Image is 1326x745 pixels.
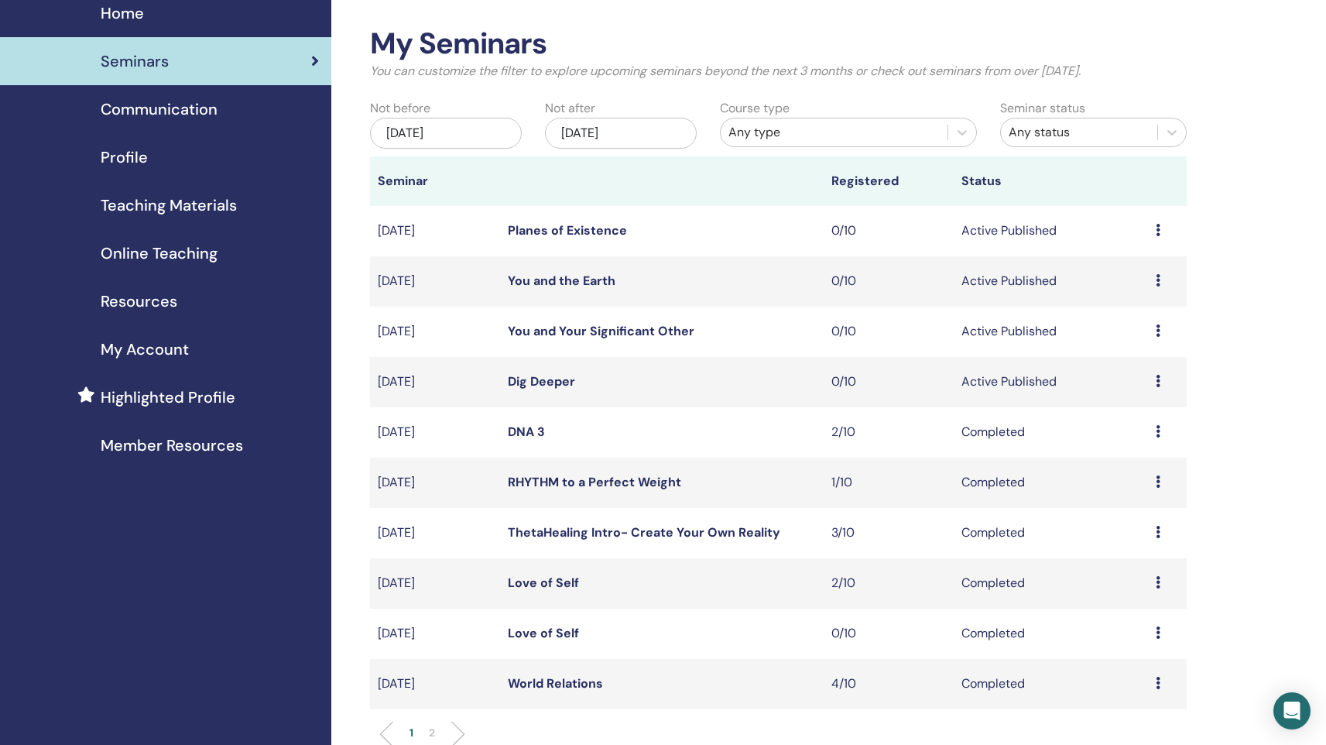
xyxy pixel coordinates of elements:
[370,407,499,458] td: [DATE]
[728,123,940,142] div: Any type
[370,307,499,357] td: [DATE]
[101,290,177,313] span: Resources
[954,458,1148,508] td: Completed
[508,575,579,591] a: Love of Self
[508,524,780,541] a: ThetaHealing Intro- Create Your Own Reality
[824,307,953,357] td: 0/10
[824,407,953,458] td: 2/10
[824,659,953,709] td: 4/10
[370,62,1187,81] p: You can customize the filter to explore upcoming seminars beyond the next 3 months or check out s...
[370,156,499,206] th: Seminar
[370,206,499,256] td: [DATE]
[954,156,1148,206] th: Status
[954,609,1148,659] td: Completed
[370,508,499,558] td: [DATE]
[429,725,435,741] p: 2
[545,99,595,118] label: Not after
[824,357,953,407] td: 0/10
[824,206,953,256] td: 0/10
[954,407,1148,458] td: Completed
[370,458,499,508] td: [DATE]
[954,558,1148,609] td: Completed
[824,609,953,659] td: 0/10
[101,50,169,73] span: Seminars
[954,659,1148,709] td: Completed
[954,307,1148,357] td: Active Published
[370,609,499,659] td: [DATE]
[101,242,218,265] span: Online Teaching
[824,156,953,206] th: Registered
[508,625,579,641] a: Love of Self
[1273,692,1311,730] div: Open Intercom Messenger
[720,99,790,118] label: Course type
[409,725,413,741] p: 1
[954,206,1148,256] td: Active Published
[824,458,953,508] td: 1/10
[370,99,430,118] label: Not before
[370,558,499,609] td: [DATE]
[824,256,953,307] td: 0/10
[370,256,499,307] td: [DATE]
[101,98,218,121] span: Communication
[824,508,953,558] td: 3/10
[101,2,144,25] span: Home
[508,424,545,440] a: DNA 3
[508,474,681,490] a: RHYTHM to a Perfect Weight
[370,26,1187,62] h2: My Seminars
[508,675,603,692] a: World Relations
[101,338,189,361] span: My Account
[1000,99,1085,118] label: Seminar status
[954,256,1148,307] td: Active Published
[370,659,499,709] td: [DATE]
[101,434,243,457] span: Member Resources
[1009,123,1150,142] div: Any status
[370,118,522,149] div: [DATE]
[508,323,694,339] a: You and Your Significant Other
[101,194,237,217] span: Teaching Materials
[508,373,575,390] a: Dig Deeper
[101,146,148,169] span: Profile
[954,357,1148,407] td: Active Published
[508,273,615,289] a: You and the Earth
[101,386,235,409] span: Highlighted Profile
[954,508,1148,558] td: Completed
[824,558,953,609] td: 2/10
[370,357,499,407] td: [DATE]
[508,222,627,239] a: Planes of Existence
[545,118,697,149] div: [DATE]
